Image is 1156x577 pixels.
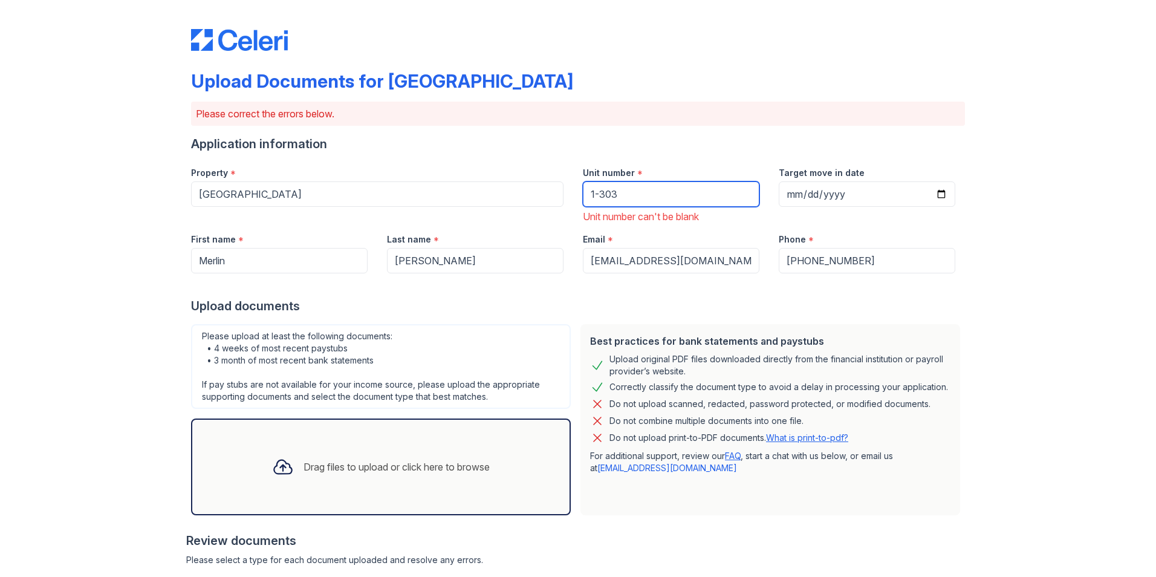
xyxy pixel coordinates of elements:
[186,532,965,549] div: Review documents
[779,167,865,179] label: Target move in date
[583,167,635,179] label: Unit number
[191,324,571,409] div: Please upload at least the following documents: • 4 weeks of most recent paystubs • 3 month of mo...
[609,397,930,411] div: Do not upload scanned, redacted, password protected, or modified documents.
[191,233,236,246] label: First name
[725,451,741,461] a: FAQ
[766,432,848,443] a: What is print-to-pdf?
[583,209,759,224] div: Unit number can't be blank
[191,70,573,92] div: Upload Documents for [GEOGRAPHIC_DATA]
[304,460,490,474] div: Drag files to upload or click here to browse
[387,233,431,246] label: Last name
[609,380,948,394] div: Correctly classify the document type to avoid a delay in processing your application.
[609,353,950,377] div: Upload original PDF files downloaded directly from the financial institution or payroll provider’...
[597,463,737,473] a: [EMAIL_ADDRESS][DOMAIN_NAME]
[779,233,806,246] label: Phone
[196,106,960,121] p: Please correct the errors below.
[186,554,965,566] div: Please select a type for each document uploaded and resolve any errors.
[191,29,288,51] img: CE_Logo_Blue-a8612792a0a2168367f1c8372b55b34899dd931a85d93a1a3d3e32e68fde9ad4.png
[191,135,965,152] div: Application information
[590,334,950,348] div: Best practices for bank statements and paystubs
[191,167,228,179] label: Property
[590,450,950,474] p: For additional support, review our , start a chat with us below, or email us at
[583,233,605,246] label: Email
[609,432,848,444] p: Do not upload print-to-PDF documents.
[191,298,965,315] div: Upload documents
[609,414,804,428] div: Do not combine multiple documents into one file.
